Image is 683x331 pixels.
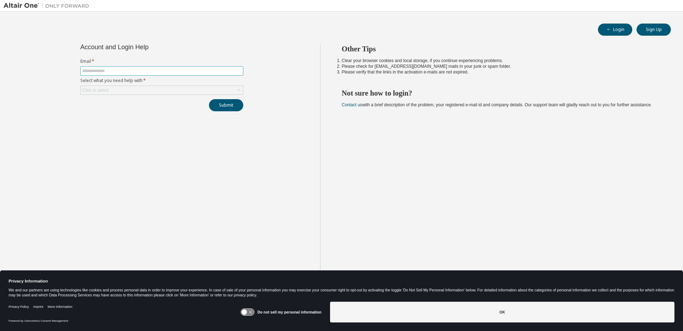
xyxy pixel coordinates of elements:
li: Please check for [EMAIL_ADDRESS][DOMAIN_NAME] mails in your junk or spam folder. [342,63,658,69]
img: Altair One [4,2,93,9]
div: Account and Login Help [80,44,211,50]
button: Submit [209,99,243,111]
div: Click to select [81,86,243,95]
label: Select what you need help with [80,78,243,83]
h2: Not sure how to login? [342,88,658,98]
label: Email [80,58,243,64]
div: Click to select [82,87,109,93]
button: Sign Up [637,24,671,36]
h2: Other Tips [342,44,658,54]
li: Clear your browser cookies and local storage, if you continue experiencing problems. [342,58,658,63]
button: Login [598,24,632,36]
span: with a brief description of the problem, your registered e-mail id and company details. Our suppo... [342,102,652,107]
a: Contact us [342,102,362,107]
li: Please verify that the links in the activation e-mails are not expired. [342,69,658,75]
